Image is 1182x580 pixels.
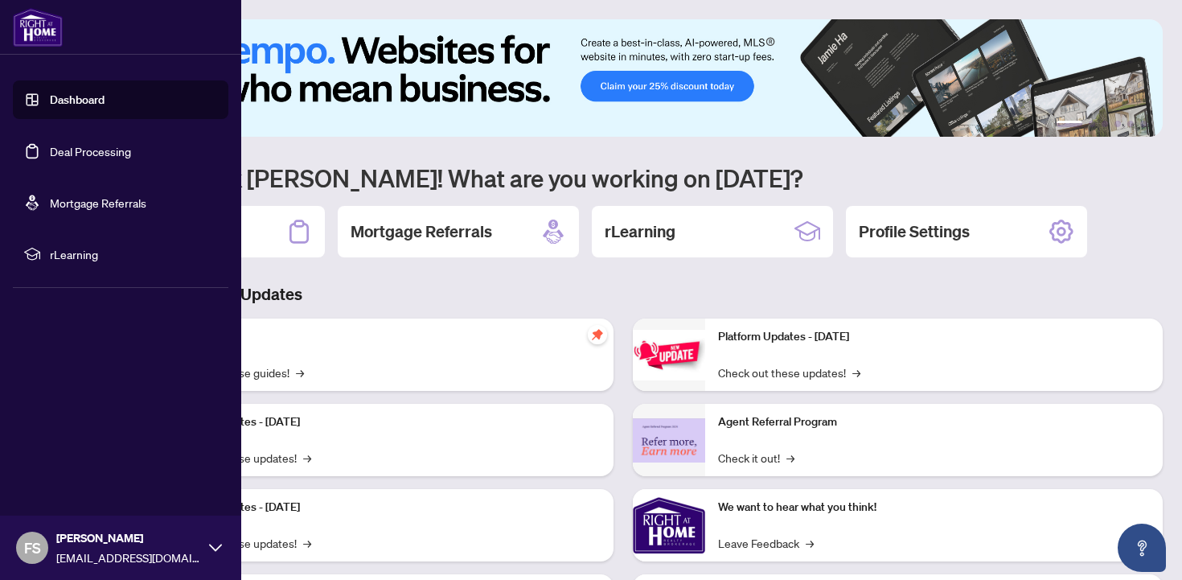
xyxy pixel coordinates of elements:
[50,144,131,158] a: Deal Processing
[50,245,217,263] span: rLearning
[169,328,601,346] p: Self-Help
[718,328,1150,346] p: Platform Updates - [DATE]
[718,499,1150,516] p: We want to hear what you think!
[633,418,705,463] img: Agent Referral Program
[605,220,675,243] h2: rLearning
[718,449,794,467] a: Check it out!→
[303,534,311,552] span: →
[786,449,794,467] span: →
[50,93,105,107] a: Dashboard
[633,330,705,380] img: Platform Updates - June 23, 2025
[1102,121,1108,127] button: 3
[633,489,705,561] img: We want to hear what you think!
[1114,121,1121,127] button: 4
[588,325,607,344] span: pushpin
[50,195,146,210] a: Mortgage Referrals
[859,220,970,243] h2: Profile Settings
[56,549,201,566] span: [EMAIL_ADDRESS][DOMAIN_NAME]
[1140,121,1147,127] button: 6
[1089,121,1095,127] button: 2
[303,449,311,467] span: →
[169,499,601,516] p: Platform Updates - [DATE]
[1118,524,1166,572] button: Open asap
[84,162,1163,193] h1: Welcome back [PERSON_NAME]! What are you working on [DATE]?
[84,19,1163,137] img: Slide 0
[56,529,201,547] span: [PERSON_NAME]
[806,534,814,552] span: →
[84,283,1163,306] h3: Brokerage & Industry Updates
[351,220,492,243] h2: Mortgage Referrals
[24,537,41,559] span: FS
[1127,121,1134,127] button: 5
[1057,121,1082,127] button: 1
[13,8,63,47] img: logo
[852,364,860,381] span: →
[169,413,601,431] p: Platform Updates - [DATE]
[296,364,304,381] span: →
[718,364,860,381] a: Check out these updates!→
[718,534,814,552] a: Leave Feedback→
[718,413,1150,431] p: Agent Referral Program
